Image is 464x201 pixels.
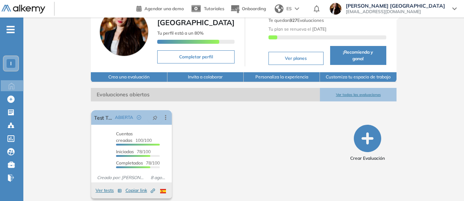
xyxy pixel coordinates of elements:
[286,5,292,12] span: ES
[115,114,133,121] span: ABIERTA
[268,18,324,23] span: Te quedan Evaluaciones
[242,6,266,11] span: Onboarding
[125,187,155,194] span: Copiar link
[320,88,396,101] button: Ver todas las evaluaciones
[268,26,326,32] span: Tu plan se renueva el
[7,29,15,30] i: -
[152,115,158,120] span: pushpin
[100,7,148,56] img: Foto de perfil
[346,3,445,9] span: [PERSON_NAME] [GEOGRAPHIC_DATA]
[116,160,160,166] span: 78/100
[148,174,169,181] span: 8 ago. 2025
[330,46,386,65] button: ¡Recomienda y gana!
[137,115,141,120] span: check-circle
[94,174,148,181] span: Creado por: [PERSON_NAME] Madrid
[290,18,297,23] b: 927
[275,4,283,13] img: world
[346,9,445,15] span: [EMAIL_ADDRESS][DOMAIN_NAME]
[91,72,167,82] button: Crea una evaluación
[116,149,134,154] span: Iniciadas
[116,149,151,154] span: 78/100
[144,6,184,11] span: Agendar una demo
[136,4,184,12] a: Agendar una demo
[157,30,204,36] span: Tu perfil está a un 80%
[10,61,12,66] span: I
[230,1,266,17] button: Onboarding
[311,26,326,32] b: [DATE]
[157,7,235,27] span: [PERSON_NAME] [GEOGRAPHIC_DATA]
[320,72,396,82] button: Customiza tu espacio de trabajo
[116,131,152,143] span: 100/100
[160,189,166,193] img: ESP
[96,186,122,195] button: Ver tests
[204,6,224,11] span: Tutoriales
[91,88,320,101] span: Evaluaciones abiertas
[167,72,244,82] button: Invita a colaborar
[244,72,320,82] button: Personaliza la experiencia
[116,160,143,166] span: Completados
[116,131,133,143] span: Cuentas creadas
[350,155,385,162] span: Crear Evaluación
[94,110,112,125] a: Test Técnico Edición N°1
[268,52,324,65] button: Ver planes
[295,7,299,10] img: arrow
[1,5,45,14] img: Logo
[157,50,235,63] button: Completar perfil
[147,112,163,123] button: pushpin
[125,186,155,195] button: Copiar link
[350,125,385,162] button: Crear Evaluación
